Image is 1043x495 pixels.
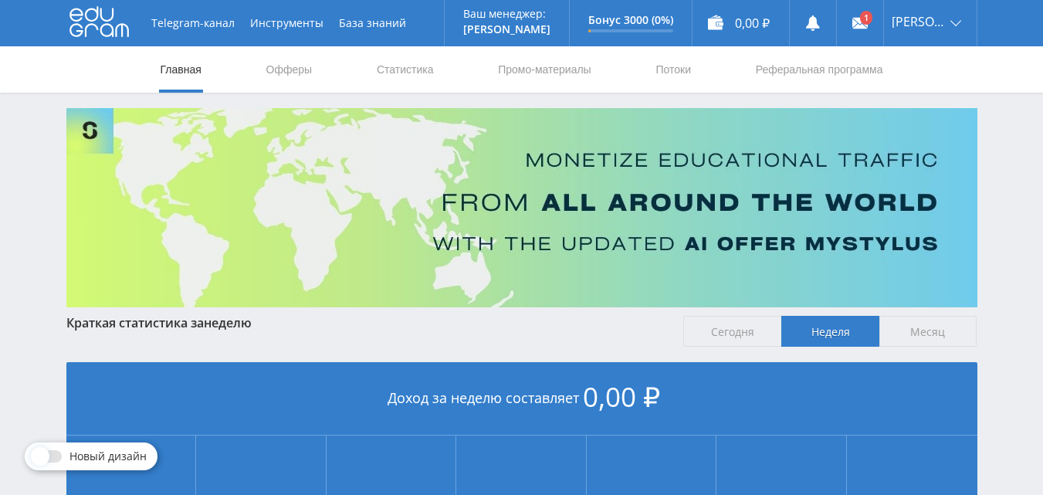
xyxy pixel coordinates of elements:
a: Главная [159,46,203,93]
span: Неделя [781,316,879,347]
span: неделю [204,314,252,331]
span: Сегодня [683,316,781,347]
div: Доход за неделю составляет [66,362,977,436]
span: Месяц [879,316,977,347]
p: Бонус 3000 (0%) [588,14,673,26]
div: Краткая статистика за [66,316,669,330]
p: Ваш менеджер: [463,8,550,20]
a: Потоки [654,46,693,93]
span: Новый дизайн [69,450,147,463]
span: [PERSON_NAME] [892,15,946,28]
a: Офферы [265,46,314,93]
a: Промо-материалы [496,46,592,93]
p: [PERSON_NAME] [463,23,550,36]
img: Banner [66,108,977,307]
a: Реферальная программа [754,46,885,93]
a: Статистика [375,46,435,93]
span: 0,00 ₽ [583,378,660,415]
